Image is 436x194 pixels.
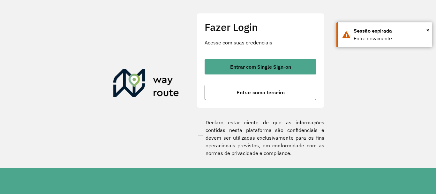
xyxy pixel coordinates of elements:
span: Entrar com Single Sign-on [230,64,291,69]
h2: Fazer Login [205,21,316,33]
img: Roteirizador AmbevTech [113,69,179,100]
button: button [205,59,316,74]
div: Sessão expirada [354,27,427,35]
button: button [205,85,316,100]
button: Close [426,25,429,35]
label: Declaro estar ciente de que as informações contidas nesta plataforma são confidenciais e devem se... [197,119,324,157]
p: Acesse com suas credenciais [205,39,316,46]
span: × [426,25,429,35]
span: Entrar como terceiro [237,90,285,95]
div: Entre novamente [354,35,427,43]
